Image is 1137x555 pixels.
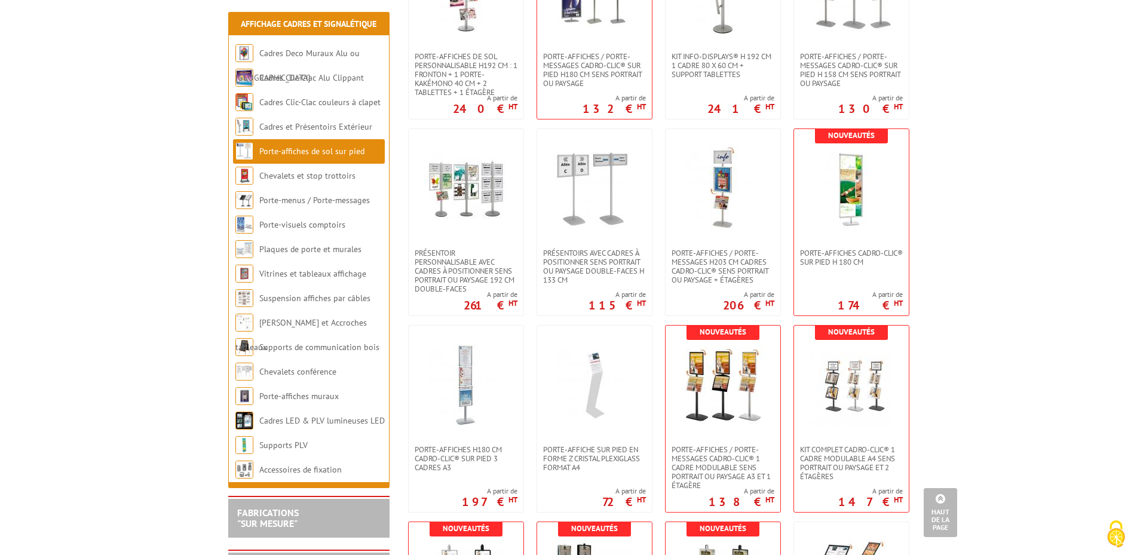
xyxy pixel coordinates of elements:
[709,498,774,505] p: 138 €
[241,19,376,29] a: Affichage Cadres et Signalétique
[828,327,875,337] b: Nouveautés
[235,387,253,405] img: Porte-affiches muraux
[828,130,875,140] b: Nouveautés
[681,147,765,231] img: Porte-affiches / Porte-messages H203 cm cadres Cadro-Clic® sens portrait ou paysage + étagères
[415,52,517,97] span: Porte-affiches de sol personnalisable H192 cm : 1 fronton + 1 porte-kakémono 40 cm + 2 tablettes ...
[681,344,765,427] img: Porte-affiches / Porte-messages Cadro-Clic® 1 cadre modulable sens portrait ou paysage A3 et 1 ét...
[553,147,636,231] img: Présentoirs avec cadres à positionner sens portrait ou paysage double-faces H 133 cm
[259,146,364,157] a: Porte-affiches de sol sur pied
[765,298,774,308] sup: HT
[235,93,253,111] img: Cadres Clic-Clac couleurs à clapet
[259,391,339,401] a: Porte-affiches muraux
[409,445,523,472] a: Porte-affiches H180 cm Cadro-Clic® sur pied 3 cadres A3
[838,290,903,299] span: A partir de
[709,486,774,496] span: A partir de
[700,523,746,533] b: Nouveautés
[508,495,517,505] sup: HT
[571,523,618,533] b: Nouveautés
[235,142,253,160] img: Porte-affiches de sol sur pied
[259,97,381,108] a: Cadres Clic-Clac couleurs à clapet
[464,302,517,309] p: 261 €
[794,249,909,266] a: Porte-affiches Cadro-Clic® sur pied H 180 cm
[235,461,253,479] img: Accessoires de fixation
[700,327,746,337] b: Nouveautés
[235,44,253,62] img: Cadres Deco Muraux Alu ou Bois
[443,523,489,533] b: Nouveautés
[723,302,774,309] p: 206 €
[794,445,909,481] a: Kit complet cadro-Clic® 1 cadre modulable A4 sens portrait ou paysage et 2 étagères
[894,102,903,112] sup: HT
[672,249,774,284] span: Porte-affiches / Porte-messages H203 cm cadres Cadro-Clic® sens portrait ou paysage + étagères
[259,121,372,132] a: Cadres et Présentoirs Extérieur
[820,147,882,231] img: Porte-affiches Cadro-Clic® sur pied H 180 cm
[637,495,646,505] sup: HT
[666,249,780,284] a: Porte-affiches / Porte-messages H203 cm cadres Cadro-Clic® sens portrait ou paysage + étagères
[543,249,646,284] span: Présentoirs avec cadres à positionner sens portrait ou paysage double-faces H 133 cm
[235,317,367,352] a: [PERSON_NAME] et Accroches tableaux
[235,314,253,332] img: Cimaises et Accroches tableaux
[235,167,253,185] img: Chevalets et stop trottoirs
[666,52,780,79] a: Kit Info-Displays® H 192 cm 1 cadre 80 x 60 cm + support Tablettes
[235,118,253,136] img: Cadres et Présentoirs Extérieur
[602,486,646,496] span: A partir de
[508,102,517,112] sup: HT
[537,52,652,88] a: Porte-affiches / Porte-messages Cadro-Clic® sur pied H180 cm sens portrait ou paysage
[707,93,774,103] span: A partir de
[259,72,364,83] a: Cadres Clic-Clac Alu Clippant
[543,445,646,472] span: Porte-affiche sur pied en forme Z cristal plexiglass format A4
[672,52,774,79] span: Kit Info-Displays® H 192 cm 1 cadre 80 x 60 cm + support Tablettes
[589,302,646,309] p: 115 €
[894,495,903,505] sup: HT
[838,302,903,309] p: 174 €
[259,268,366,279] a: Vitrines et tableaux affichage
[508,298,517,308] sup: HT
[553,344,636,427] img: Porte-affiche sur pied en forme Z cristal plexiglass format A4
[602,498,646,505] p: 72 €
[235,216,253,234] img: Porte-visuels comptoirs
[235,191,253,209] img: Porte-menus / Porte-messages
[765,102,774,112] sup: HT
[237,507,299,529] a: FABRICATIONS"Sur Mesure"
[235,48,360,83] a: Cadres Deco Muraux Alu ou [GEOGRAPHIC_DATA]
[424,344,508,427] img: Porte-affiches H180 cm Cadro-Clic® sur pied 3 cadres A3
[800,249,903,266] span: Porte-affiches Cadro-Clic® sur pied H 180 cm
[235,412,253,430] img: Cadres LED & PLV lumineuses LED
[1101,519,1131,549] img: Cookies (fenêtre modale)
[235,265,253,283] img: Vitrines et tableaux affichage
[637,298,646,308] sup: HT
[838,105,903,112] p: 130 €
[259,219,345,230] a: Porte-visuels comptoirs
[235,289,253,307] img: Suspension affiches par câbles
[800,52,903,88] span: Porte-affiches / Porte-messages Cadro-Clic® sur pied H 158 cm sens portrait ou paysage
[537,445,652,472] a: Porte-affiche sur pied en forme Z cristal plexiglass format A4
[589,290,646,299] span: A partir de
[259,464,342,475] a: Accessoires de fixation
[765,495,774,505] sup: HT
[259,170,355,181] a: Chevalets et stop trottoirs
[924,488,957,537] a: Haut de la page
[453,105,517,112] p: 240 €
[672,445,774,490] span: Porte-affiches / Porte-messages Cadro-Clic® 1 cadre modulable sens portrait ou paysage A3 et 1 ét...
[810,344,893,427] img: Kit complet cadro-Clic® 1 cadre modulable A4 sens portrait ou paysage et 2 étagères
[462,486,517,496] span: A partir de
[464,290,517,299] span: A partir de
[415,445,517,472] span: Porte-affiches H180 cm Cadro-Clic® sur pied 3 cadres A3
[800,445,903,481] span: Kit complet cadro-Clic® 1 cadre modulable A4 sens portrait ou paysage et 2 étagères
[235,240,253,258] img: Plaques de porte et murales
[259,293,370,303] a: Suspension affiches par câbles
[409,249,523,293] a: Présentoir personnalisable avec cadres à positionner sens portrait ou paysage 192 cm double-faces
[583,105,646,112] p: 132 €
[259,244,361,254] a: Plaques de porte et murales
[424,147,508,231] img: Présentoir personnalisable avec cadres à positionner sens portrait ou paysage 192 cm double-faces
[235,436,253,454] img: Supports PLV
[1095,514,1137,555] button: Cookies (fenêtre modale)
[259,195,370,206] a: Porte-menus / Porte-messages
[794,52,909,88] a: Porte-affiches / Porte-messages Cadro-Clic® sur pied H 158 cm sens portrait ou paysage
[462,498,517,505] p: 197 €
[543,52,646,88] span: Porte-affiches / Porte-messages Cadro-Clic® sur pied H180 cm sens portrait ou paysage
[259,366,336,377] a: Chevalets conférence
[537,249,652,284] a: Présentoirs avec cadres à positionner sens portrait ou paysage double-faces H 133 cm
[259,440,308,450] a: Supports PLV
[838,486,903,496] span: A partir de
[235,363,253,381] img: Chevalets conférence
